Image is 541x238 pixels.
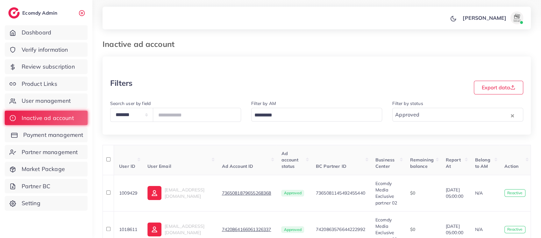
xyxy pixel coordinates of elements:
[510,11,523,24] img: avatar
[446,157,461,169] span: Report At
[482,84,515,91] span: Export data
[5,196,88,211] a: Setting
[475,190,482,196] span: N/A
[316,227,365,232] span: 7420863576644222992
[475,157,490,169] span: Belong to AM
[392,108,523,122] div: Search for option
[504,226,525,234] button: Reactive
[22,165,65,173] span: Market Package
[22,63,75,71] span: Review subscription
[22,80,57,88] span: Product Links
[119,190,137,196] span: 1009429
[375,157,395,169] span: Business Center
[474,81,523,94] button: Export data
[147,186,211,200] a: [EMAIL_ADDRESS][DOMAIN_NAME]
[222,190,271,196] a: 7365081879655268368
[251,108,382,122] div: Search for option
[5,59,88,74] a: Review subscription
[410,190,435,196] div: $0
[147,163,171,169] span: User Email
[22,46,68,54] span: Verify information
[281,151,298,169] span: Ad account status
[22,182,51,190] span: Partner BC
[23,131,83,139] span: Payment management
[147,222,161,236] img: ic-user-info.36bf1079.svg
[5,93,88,108] a: User management
[119,163,135,169] span: User ID
[22,114,74,122] span: Inactive ad account
[446,187,465,200] span: [DATE] 05:00:00
[119,227,137,232] span: 1018611
[22,199,40,207] span: Setting
[103,40,180,49] h3: Inactive ad account
[22,10,59,16] h2: Ecomdy Admin
[392,100,423,107] label: Filter by status
[316,190,365,196] span: 7365081145492455440
[5,162,88,176] a: Market Package
[147,222,211,236] a: [EMAIL_ADDRESS][DOMAIN_NAME]
[165,223,204,235] span: [EMAIL_ADDRESS][DOMAIN_NAME]
[5,77,88,91] a: Product Links
[222,163,253,169] span: Ad Account ID
[5,111,88,125] a: Inactive ad account
[251,100,276,107] label: Filter by AM
[394,109,421,120] span: Approved
[22,148,78,156] span: Partner management
[5,145,88,160] a: Partner management
[504,163,518,169] span: Action
[110,78,132,88] h3: Filters
[511,112,514,119] button: Clear Selected
[8,7,59,19] a: logoEcomdy Admin
[410,226,435,233] div: $0
[110,100,151,107] label: Search user by field
[475,227,482,232] span: N/A
[5,179,88,194] a: Partner BC
[375,181,397,206] span: Ecomdy Media Exclusive partner 02
[5,25,88,40] a: Dashboard
[504,189,525,197] button: Reactive
[421,110,509,120] input: Search for option
[316,163,346,169] span: BC Partner ID
[463,14,506,22] p: [PERSON_NAME]
[446,223,465,236] span: [DATE] 05:00:00
[22,97,71,105] span: User management
[459,11,526,24] a: [PERSON_NAME]avatar
[281,226,304,233] span: Approved
[147,186,161,200] img: ic-user-info.36bf1079.svg
[5,128,88,142] a: Payment management
[252,110,374,120] input: Search for option
[222,226,271,233] a: 7420864166061326337
[5,42,88,57] a: Verify information
[410,157,433,169] span: Remaining balance
[281,190,304,197] span: Approved
[165,187,204,199] span: [EMAIL_ADDRESS][DOMAIN_NAME]
[8,7,20,19] img: logo
[22,28,51,37] span: Dashboard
